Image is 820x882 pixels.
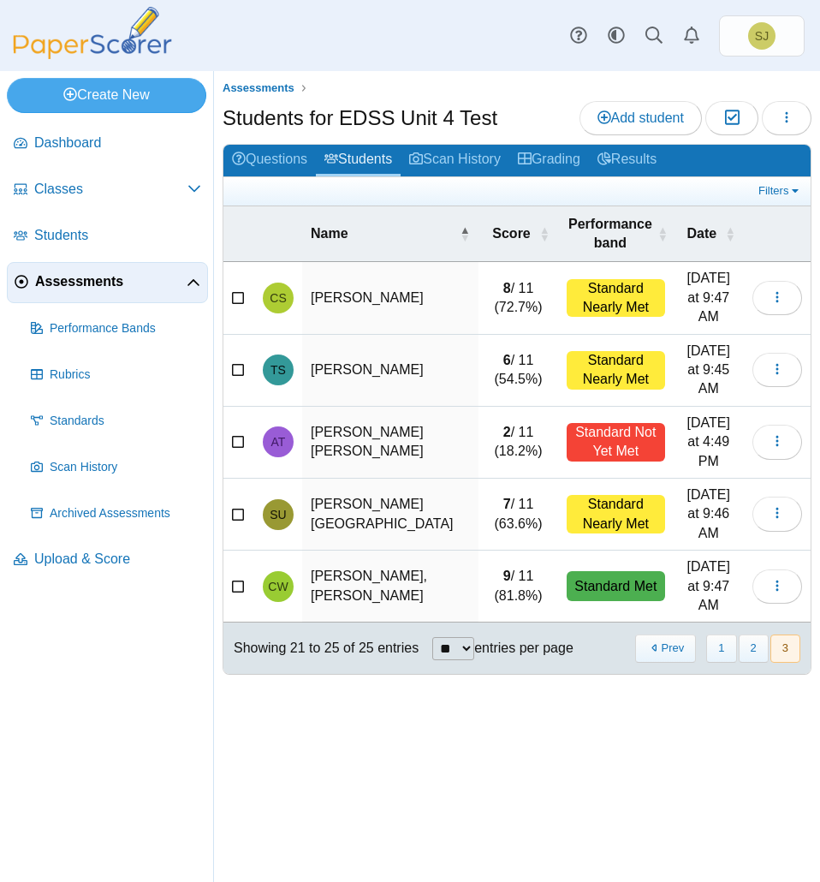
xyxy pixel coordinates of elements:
[7,7,178,59] img: PaperScorer
[271,436,286,448] span: Ammy Torres Flores
[487,224,536,243] span: Score
[567,571,665,601] div: Standard Met
[24,447,208,488] a: Scan History
[316,145,401,176] a: Students
[503,425,511,439] b: 2
[474,641,573,655] label: entries per page
[509,145,589,176] a: Grading
[719,15,805,57] a: Stacey Johnson
[302,262,478,334] td: [PERSON_NAME]
[567,495,665,533] div: Standard Nearly Met
[687,343,730,396] time: Oct 9, 2025 at 9:45 AM
[34,134,201,152] span: Dashboard
[7,123,208,164] a: Dashboard
[401,145,509,176] a: Scan History
[567,351,665,390] div: Standard Nearly Met
[223,145,316,176] a: Questions
[7,170,208,211] a: Classes
[706,635,736,663] button: 1
[687,559,730,612] time: Oct 9, 2025 at 9:47 AM
[24,308,208,349] a: Performance Bands
[478,551,558,623] td: / 11 (81.8%)
[673,17,710,55] a: Alerts
[50,320,201,337] span: Performance Bands
[633,635,800,663] nav: pagination
[34,226,201,245] span: Students
[503,281,511,295] b: 8
[754,182,806,200] a: Filters
[223,623,419,674] div: Showing 21 to 25 of 25 entries
[725,225,735,242] span: Date : Activate to sort
[302,407,478,479] td: [PERSON_NAME] [PERSON_NAME]
[311,224,456,243] span: Name
[478,335,558,407] td: / 11 (54.5%)
[503,569,511,583] b: 9
[218,78,299,99] a: Assessments
[478,262,558,334] td: / 11 (72.7%)
[748,22,775,50] span: Stacey Johnson
[7,262,208,303] a: Assessments
[223,81,294,94] span: Assessments
[270,364,286,376] span: Trinna Stokes
[302,335,478,407] td: [PERSON_NAME]
[302,479,478,551] td: [PERSON_NAME][GEOGRAPHIC_DATA]
[755,30,769,42] span: Stacey Johnson
[223,104,497,133] h1: Students for EDSS Unit 4 Test
[302,551,478,623] td: [PERSON_NAME], [PERSON_NAME]
[589,145,665,176] a: Results
[567,423,665,462] div: Standard Not Yet Met
[268,581,288,593] span: Connor Whalen
[35,272,187,291] span: Assessments
[567,215,654,253] span: Performance band
[503,353,511,367] b: 6
[24,493,208,534] a: Archived Assessments
[34,550,201,569] span: Upload & Score
[478,479,558,551] td: / 11 (63.6%)
[24,401,208,442] a: Standards
[478,407,558,479] td: / 11 (18.2%)
[270,509,286,521] span: Sofia Ulibarri
[682,224,722,243] span: Date
[579,101,702,135] a: Add student
[7,78,206,112] a: Create New
[50,459,201,476] span: Scan History
[597,110,684,125] span: Add student
[503,497,511,511] b: 7
[687,415,730,468] time: Oct 8, 2025 at 4:49 PM
[635,635,696,663] button: Previous
[50,413,201,430] span: Standards
[50,505,201,522] span: Archived Assessments
[687,487,730,540] time: Oct 9, 2025 at 9:46 AM
[567,279,665,318] div: Standard Nearly Met
[7,539,208,581] a: Upload & Score
[739,635,769,663] button: 2
[539,225,550,242] span: Score : Activate to sort
[687,271,730,324] time: Oct 9, 2025 at 9:47 AM
[270,292,286,304] span: Chloe Schutz
[34,180,187,199] span: Classes
[657,225,665,242] span: Performance band : Activate to sort
[50,367,201,384] span: Rubrics
[7,47,178,62] a: PaperScorer
[770,635,800,663] button: 3
[24,355,208,396] a: Rubrics
[460,225,470,242] span: Name : Activate to invert sorting
[7,216,208,257] a: Students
